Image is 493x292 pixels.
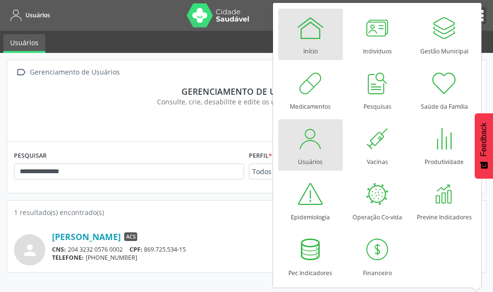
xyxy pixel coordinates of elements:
[21,86,472,97] div: Gerenciamento de usuários
[21,97,472,107] div: Consulte, crie, desabilite e edite os usuários do sistema
[14,149,47,164] label: PESQUISAR
[130,245,143,254] span: CPF:
[278,9,343,60] a: Início
[52,254,84,262] span: TELEFONE:
[14,65,28,79] i: 
[28,65,121,79] div: Gerenciamento de Usuários
[412,119,477,171] a: Produtividade
[21,241,39,259] i: person
[3,34,45,53] a: Usuários
[26,11,50,19] span: Usuários
[278,230,343,282] a: Pec Indicadores
[252,167,342,177] span: Todos
[412,64,477,115] a: Saúde da Família
[278,175,343,226] a: Epidemiologia
[14,207,479,217] div: 1 resultado(s) encontrado(s)
[345,119,410,171] a: Vacinas
[278,119,343,171] a: Usuários
[345,230,410,282] a: Financeiro
[345,64,410,115] a: Pesquisas
[14,65,121,79] a:  Gerenciamento de Usuários
[52,231,121,242] a: [PERSON_NAME]
[475,113,493,178] button: Feedback - Mostrar pesquisa
[345,175,410,226] a: Operação Co-vida
[278,64,343,115] a: Medicamentos
[345,9,410,60] a: Indivíduos
[52,245,383,254] div: 204 3232 0576 0002 869.725.534-15
[480,123,488,156] span: Feedback
[412,175,477,226] a: Previne Indicadores
[52,245,66,254] span: CNS:
[412,9,477,60] a: Gestão Municipal
[52,254,383,262] div: [PHONE_NUMBER]
[249,149,272,164] label: Perfil
[124,232,137,241] span: ACS
[7,7,50,23] a: Usuários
